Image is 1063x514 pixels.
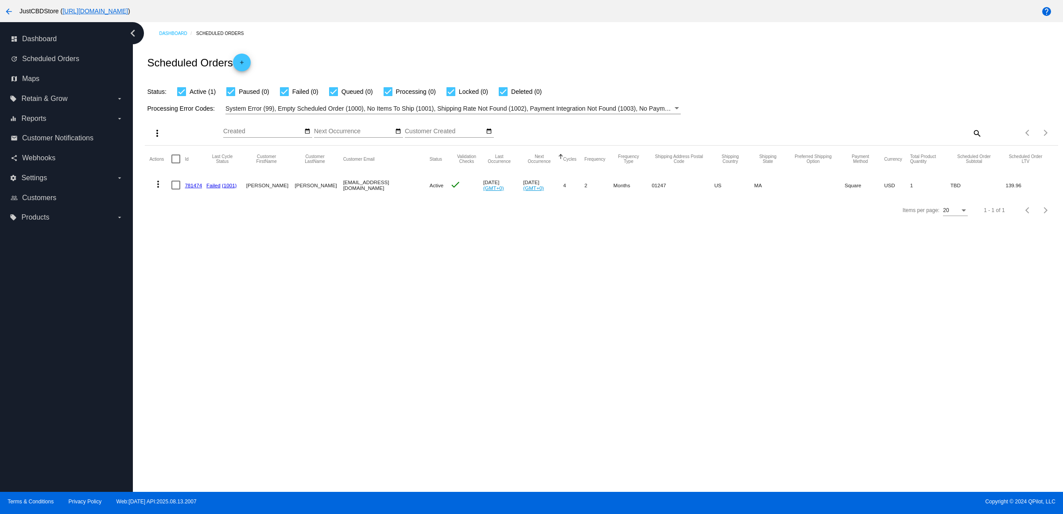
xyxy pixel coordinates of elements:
button: Next page [1037,124,1055,142]
a: Web:[DATE] API:2025.08.13.2007 [116,499,197,505]
span: Status: [147,88,167,95]
button: Change sorting for PreferredShippingOption [790,154,837,164]
mat-header-cell: Actions [149,146,171,172]
mat-select: Items per page: [943,208,968,214]
span: Customers [22,194,56,202]
mat-cell: 1 [910,172,950,198]
button: Change sorting for NextOccurrenceUtc [523,154,555,164]
button: Change sorting for PaymentMethod.Type [845,154,876,164]
i: chevron_left [126,26,140,40]
mat-icon: add [237,59,247,70]
span: Paused (0) [239,86,269,97]
mat-header-cell: Total Product Quantity [910,146,950,172]
button: Change sorting for CustomerEmail [343,156,375,162]
button: Change sorting for CustomerFirstName [246,154,287,164]
button: Change sorting for ShippingState [754,154,782,164]
span: Retain & Grow [21,95,67,103]
i: email [11,135,18,142]
span: Active [430,182,444,188]
a: Terms & Conditions [8,499,54,505]
button: Change sorting for Status [430,156,442,162]
i: local_offer [10,214,17,221]
button: Change sorting for CurrencyIso [884,156,902,162]
input: Created [223,128,303,135]
a: Scheduled Orders [196,27,252,40]
mat-cell: USD [884,172,910,198]
i: local_offer [10,95,17,102]
i: update [11,55,18,62]
a: 781474 [185,182,202,188]
mat-icon: more_vert [153,179,163,189]
i: arrow_drop_down [116,115,123,122]
mat-icon: search [971,126,982,140]
mat-cell: [PERSON_NAME] [295,172,343,198]
span: Locked (0) [459,86,488,97]
div: Items per page: [903,207,939,213]
mat-icon: more_vert [152,128,163,139]
mat-cell: Months [613,172,652,198]
button: Change sorting for CustomerLastName [295,154,335,164]
a: email Customer Notifications [11,131,123,145]
mat-cell: 4 [563,172,585,198]
a: map Maps [11,72,123,86]
a: people_outline Customers [11,191,123,205]
i: arrow_drop_down [116,95,123,102]
button: Change sorting for LastOccurrenceUtc [483,154,515,164]
button: Change sorting for Id [185,156,188,162]
button: Change sorting for ShippingCountry [714,154,746,164]
a: (GMT+0) [523,185,544,191]
span: Deleted (0) [511,86,542,97]
span: Products [21,213,49,221]
a: dashboard Dashboard [11,32,123,46]
a: Failed [206,182,221,188]
a: Privacy Policy [69,499,102,505]
button: Previous page [1019,124,1037,142]
mat-cell: US [714,172,754,198]
a: Dashboard [159,27,196,40]
i: arrow_drop_down [116,214,123,221]
button: Next page [1037,201,1055,219]
mat-select: Filter by Processing Error Codes [225,103,681,114]
div: 1 - 1 of 1 [984,207,1005,213]
span: JustCBDStore ( ) [19,8,130,15]
input: Customer Created [405,128,485,135]
mat-cell: [EMAIL_ADDRESS][DOMAIN_NAME] [343,172,430,198]
a: [URL][DOMAIN_NAME] [62,8,128,15]
button: Change sorting for LifetimeValue [1005,154,1045,164]
mat-cell: Square [845,172,884,198]
span: Webhooks [22,154,55,162]
i: people_outline [11,194,18,201]
span: Processing Error Codes: [147,105,215,112]
i: map [11,75,18,82]
h2: Scheduled Orders [147,54,250,71]
mat-cell: [DATE] [523,172,563,198]
mat-icon: date_range [486,128,492,135]
mat-icon: check [450,179,461,190]
a: (GMT+0) [483,185,504,191]
button: Change sorting for LastProcessingCycleId [206,154,238,164]
button: Change sorting for Frequency [585,156,605,162]
button: Previous page [1019,201,1037,219]
mat-cell: MA [754,172,790,198]
span: Customer Notifications [22,134,93,142]
span: Copyright © 2024 QPilot, LLC [539,499,1055,505]
mat-icon: help [1041,6,1052,17]
span: Queued (0) [341,86,373,97]
span: Active (1) [190,86,216,97]
mat-icon: date_range [304,128,310,135]
span: Settings [21,174,47,182]
mat-cell: 139.96 [1005,172,1053,198]
button: Change sorting for FrequencyType [613,154,644,164]
i: arrow_drop_down [116,174,123,182]
i: dashboard [11,35,18,43]
button: Change sorting for ShippingPostcode [652,154,706,164]
i: equalizer [10,115,17,122]
a: share Webhooks [11,151,123,165]
span: 20 [943,207,949,213]
a: update Scheduled Orders [11,52,123,66]
mat-cell: TBD [950,172,1006,198]
span: Processing (0) [396,86,436,97]
a: (1001) [222,182,237,188]
span: Scheduled Orders [22,55,79,63]
mat-icon: arrow_back [4,6,14,17]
